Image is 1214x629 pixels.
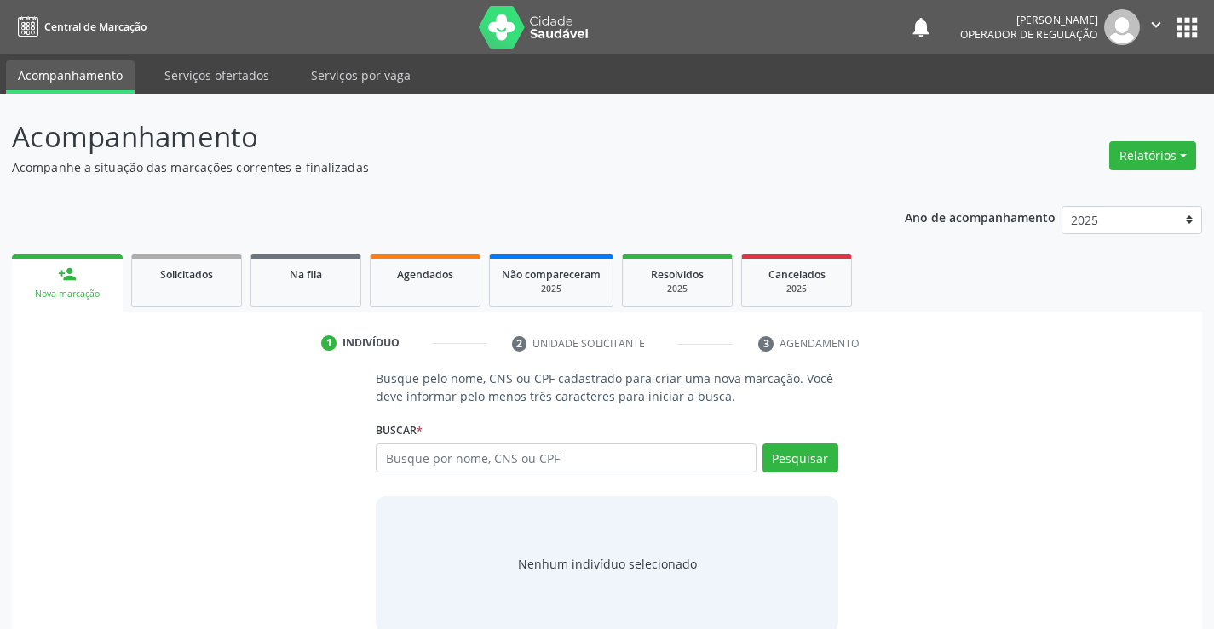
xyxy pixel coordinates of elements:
[290,267,322,282] span: Na fila
[6,60,135,94] a: Acompanhamento
[762,443,838,472] button: Pesquisar
[909,15,933,39] button: notifications
[960,27,1098,42] span: Operador de regulação
[960,13,1098,27] div: [PERSON_NAME]
[12,158,845,176] p: Acompanhe a situação das marcações correntes e finalizadas
[58,265,77,283] div: person_add
[12,116,845,158] p: Acompanhamento
[152,60,281,90] a: Serviços ofertados
[1140,9,1172,45] button: 
[754,283,839,295] div: 2025
[160,267,213,282] span: Solicitados
[651,267,704,282] span: Resolvidos
[905,206,1056,227] p: Ano de acompanhamento
[342,335,400,351] div: Indivíduo
[1109,141,1196,170] button: Relatórios
[299,60,423,90] a: Serviços por vaga
[12,13,147,41] a: Central de Marcação
[502,267,601,282] span: Não compareceram
[397,267,453,282] span: Agendados
[1172,13,1202,43] button: apps
[376,417,423,443] label: Buscar
[44,20,147,34] span: Central de Marcação
[376,369,837,405] p: Busque pelo nome, CNS ou CPF cadastrado para criar uma nova marcação. Você deve informar pelo men...
[768,267,826,282] span: Cancelados
[321,335,337,351] div: 1
[376,443,756,472] input: Busque por nome, CNS ou CPF
[1147,15,1165,34] i: 
[1104,9,1140,45] img: img
[518,555,697,573] div: Nenhum indivíduo selecionado
[24,288,111,300] div: Nova marcação
[502,283,601,295] div: 2025
[635,283,720,295] div: 2025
